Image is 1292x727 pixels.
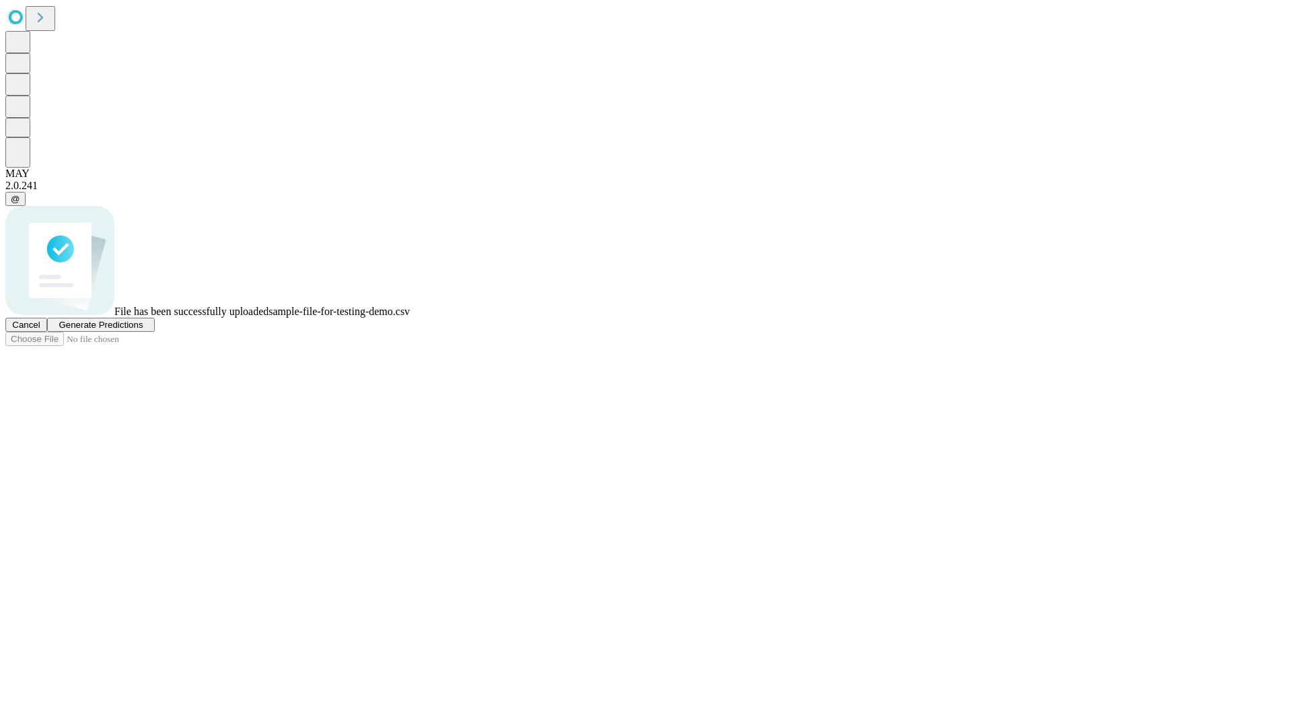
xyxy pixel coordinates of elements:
button: Generate Predictions [47,318,155,332]
span: @ [11,194,20,204]
span: sample-file-for-testing-demo.csv [268,306,410,317]
span: File has been successfully uploaded [114,306,268,317]
div: 2.0.241 [5,180,1287,192]
div: MAY [5,168,1287,180]
span: Cancel [12,320,40,330]
button: @ [5,192,26,206]
button: Cancel [5,318,47,332]
span: Generate Predictions [59,320,143,330]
